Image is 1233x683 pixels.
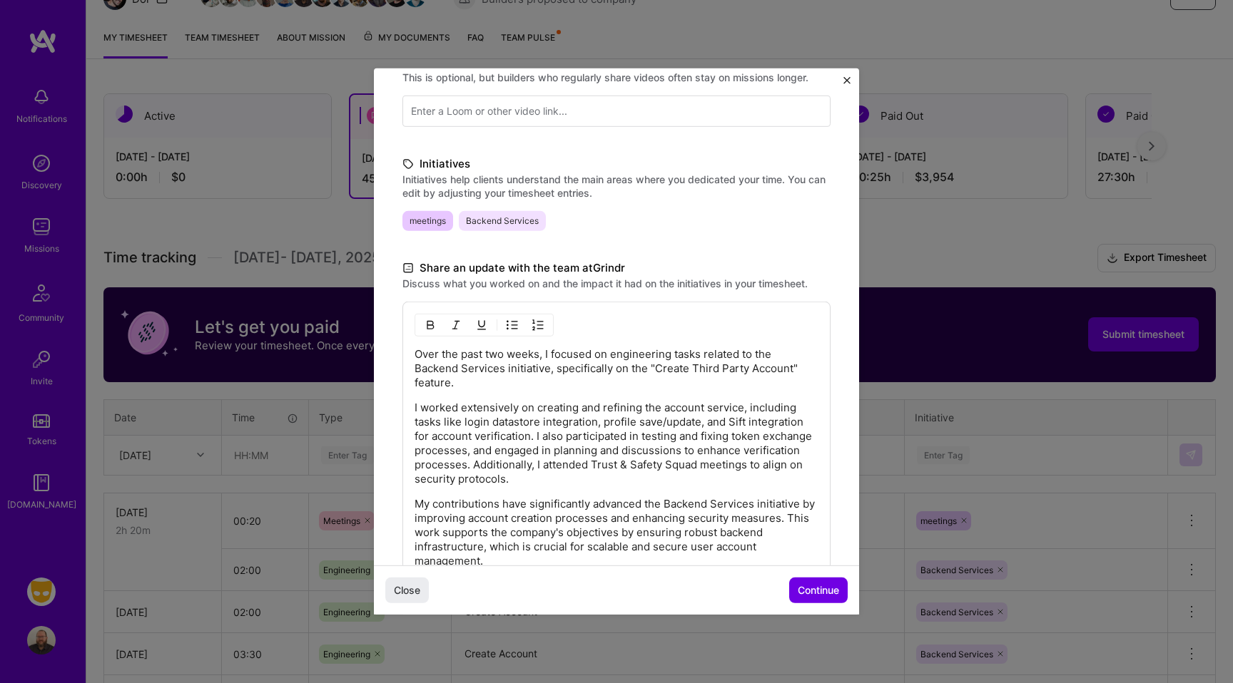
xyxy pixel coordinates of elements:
img: Italic [450,319,462,331]
img: OL [532,319,544,331]
button: Close [843,77,851,92]
img: UL [507,319,518,331]
img: Bold [425,319,436,331]
p: Over the past two weeks, I focused on engineering tasks related to the Backend Services initiativ... [415,347,818,390]
input: Enter a Loom or other video link... [402,96,831,127]
button: Close [385,577,429,603]
p: I worked extensively on creating and refining the account service, including tasks like login dat... [415,401,818,486]
i: icon TagBlack [402,156,414,173]
span: Backend Services [459,211,546,231]
span: Close [394,583,420,597]
span: Continue [798,583,839,597]
i: icon DocumentBlack [402,260,414,277]
label: This is optional, but builders who regularly share videos often stay on missions longer. [402,71,831,84]
span: meetings [402,211,453,231]
label: Share an update with the team at Grindr [402,260,831,277]
img: Underline [476,319,487,331]
label: Initiatives help clients understand the main areas where you dedicated your time. You can edit by... [402,173,831,200]
button: Continue [789,577,848,603]
img: Divider [497,317,497,334]
p: My contributions have significantly advanced the Backend Services initiative by improving account... [415,497,818,568]
label: Initiatives [402,155,831,173]
label: Discuss what you worked on and the impact it had on the initiatives in your timesheet. [402,277,831,290]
